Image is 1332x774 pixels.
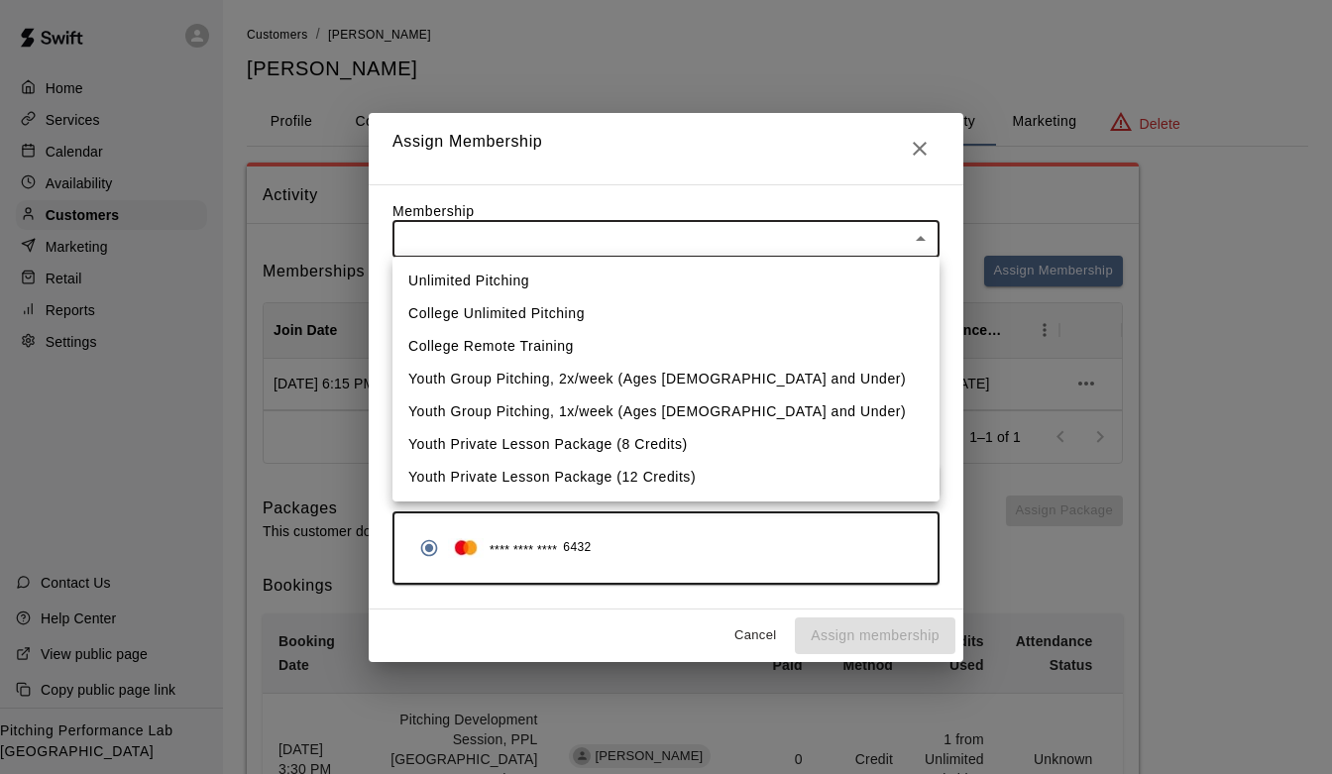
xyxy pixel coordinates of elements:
[392,461,940,494] li: Youth Private Lesson Package (12 Credits)
[392,428,940,461] li: Youth Private Lesson Package (8 Credits)
[392,363,940,395] li: Youth Group Pitching, 2x/week (Ages [DEMOGRAPHIC_DATA] and Under)
[392,330,940,363] li: College Remote Training
[392,265,940,297] li: Unlimited Pitching
[392,297,940,330] li: College Unlimited Pitching
[392,395,940,428] li: Youth Group Pitching, 1x/week (Ages [DEMOGRAPHIC_DATA] and Under)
